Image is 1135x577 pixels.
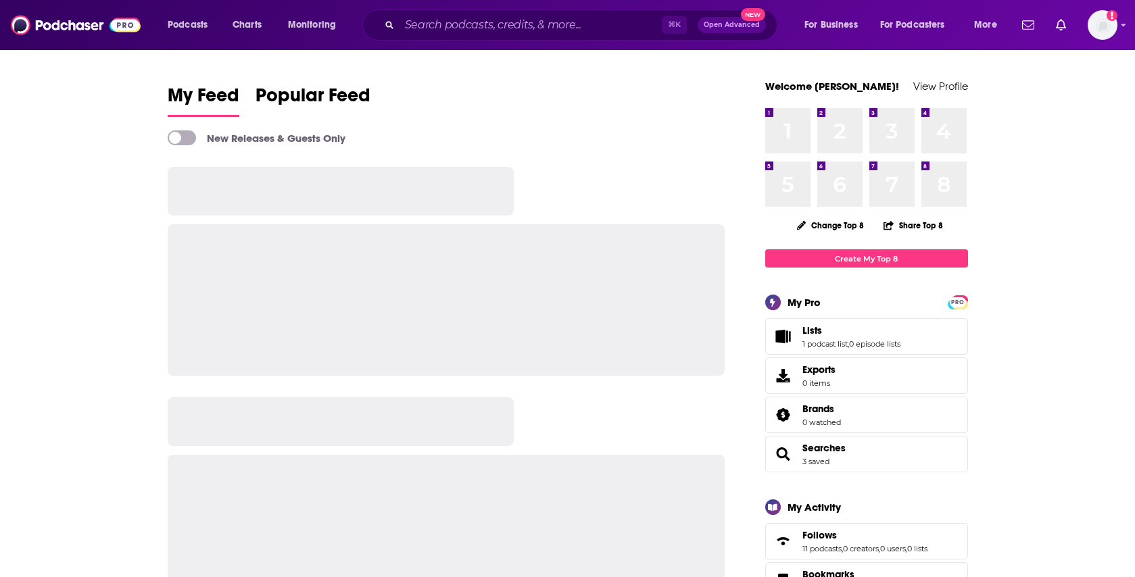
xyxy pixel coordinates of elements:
[375,9,790,41] div: Search podcasts, credits, & more...
[765,249,968,268] a: Create My Top 8
[950,297,966,307] a: PRO
[288,16,336,34] span: Monitoring
[741,8,765,21] span: New
[1107,10,1117,21] svg: Add a profile image
[802,339,848,349] a: 1 podcast list
[802,442,846,454] a: Searches
[11,12,141,38] img: Podchaser - Follow, Share and Rate Podcasts
[1088,10,1117,40] img: User Profile
[168,16,208,34] span: Podcasts
[765,318,968,355] span: Lists
[770,445,797,463] a: Searches
[788,296,821,309] div: My Pro
[256,84,370,117] a: Popular Feed
[880,16,945,34] span: For Podcasters
[279,14,354,36] button: open menu
[879,544,880,553] span: ,
[168,130,345,145] a: New Releases & Guests Only
[765,523,968,559] span: Follows
[802,363,836,376] span: Exports
[1017,14,1040,36] a: Show notifications dropdown
[765,397,968,433] span: Brands
[906,544,907,553] span: ,
[770,405,797,424] a: Brands
[765,80,899,93] a: Welcome [PERSON_NAME]!
[974,16,997,34] span: More
[871,14,965,36] button: open menu
[965,14,1014,36] button: open menu
[842,544,843,553] span: ,
[698,17,766,33] button: Open AdvancedNew
[765,357,968,394] a: Exports
[168,84,239,117] a: My Feed
[802,529,927,541] a: Follows
[795,14,875,36] button: open menu
[913,80,968,93] a: View Profile
[662,16,687,34] span: ⌘ K
[1088,10,1117,40] span: Logged in as alexatarchetype
[770,366,797,385] span: Exports
[848,339,849,349] span: ,
[704,22,760,28] span: Open Advanced
[168,84,239,115] span: My Feed
[765,436,968,472] span: Searches
[400,14,662,36] input: Search podcasts, credits, & more...
[802,324,822,336] span: Lists
[802,378,836,388] span: 0 items
[802,544,842,553] a: 11 podcasts
[224,14,270,36] a: Charts
[256,84,370,115] span: Popular Feed
[849,339,900,349] a: 0 episode lists
[802,403,834,415] span: Brands
[802,529,837,541] span: Follows
[802,457,829,466] a: 3 saved
[1051,14,1071,36] a: Show notifications dropdown
[770,532,797,551] a: Follows
[804,16,858,34] span: For Business
[802,418,841,427] a: 0 watched
[1088,10,1117,40] button: Show profile menu
[802,324,900,336] a: Lists
[880,544,906,553] a: 0 users
[233,16,262,34] span: Charts
[789,217,873,234] button: Change Top 8
[788,501,841,513] div: My Activity
[158,14,225,36] button: open menu
[843,544,879,553] a: 0 creators
[770,327,797,346] a: Lists
[883,212,944,239] button: Share Top 8
[802,403,841,415] a: Brands
[907,544,927,553] a: 0 lists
